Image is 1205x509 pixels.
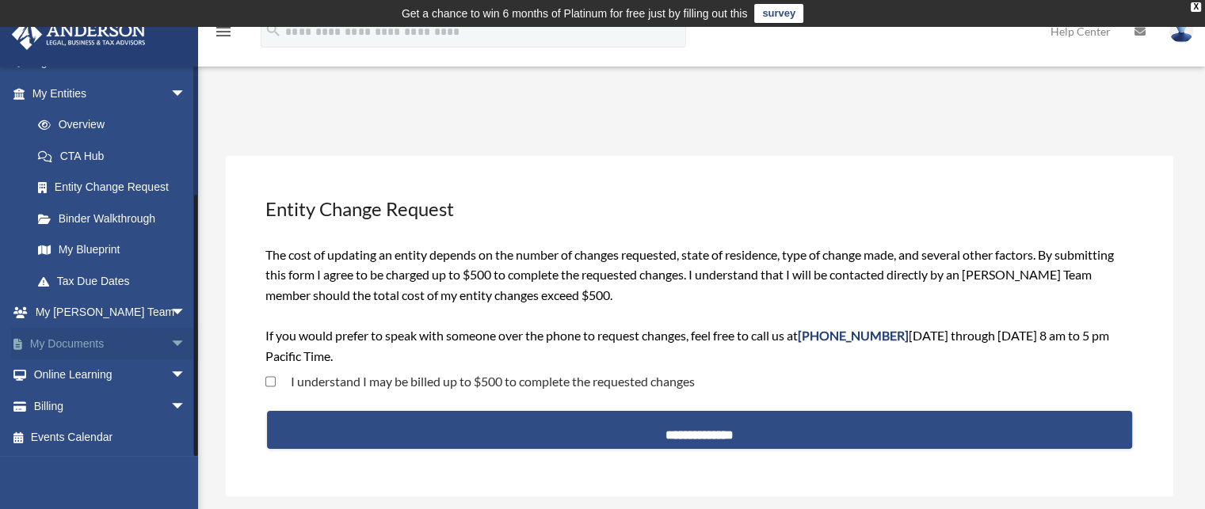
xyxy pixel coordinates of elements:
[214,28,233,41] a: menu
[11,297,210,329] a: My [PERSON_NAME] Teamarrow_drop_down
[22,265,210,297] a: Tax Due Dates
[170,78,202,110] span: arrow_drop_down
[22,172,202,203] a: Entity Change Request
[22,203,210,234] a: Binder Walkthrough
[264,194,1135,224] h3: Entity Change Request
[22,109,210,141] a: Overview
[11,78,210,109] a: My Entitiesarrow_drop_down
[214,22,233,41] i: menu
[276,375,695,388] label: I understand I may be billed up to $500 to complete the requested changes
[170,297,202,329] span: arrow_drop_down
[11,422,210,454] a: Events Calendar
[754,4,803,23] a: survey
[11,390,210,422] a: Billingarrow_drop_down
[1191,2,1201,12] div: close
[22,140,210,172] a: CTA Hub
[170,328,202,360] span: arrow_drop_down
[1169,20,1193,43] img: User Pic
[265,247,1114,363] span: The cost of updating an entity depends on the number of changes requested, state of residence, ty...
[170,390,202,423] span: arrow_drop_down
[11,359,210,391] a: Online Learningarrow_drop_down
[265,21,282,39] i: search
[7,19,151,50] img: Anderson Advisors Platinum Portal
[170,359,202,392] span: arrow_drop_down
[22,234,210,266] a: My Blueprint
[798,328,909,343] span: [PHONE_NUMBER]
[402,4,748,23] div: Get a chance to win 6 months of Platinum for free just by filling out this
[11,328,210,359] a: My Documentsarrow_drop_down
